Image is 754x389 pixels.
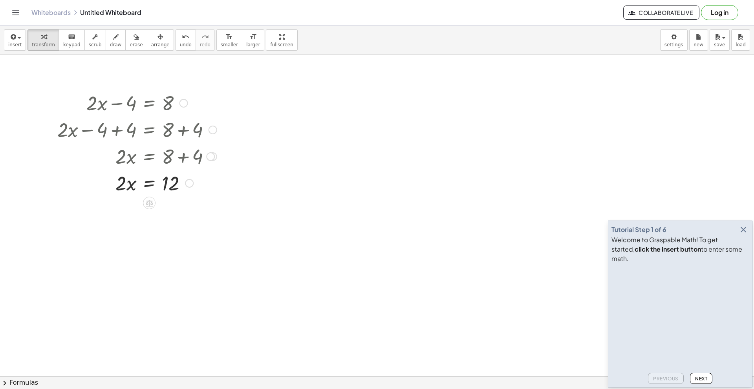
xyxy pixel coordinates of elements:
[695,376,707,382] span: Next
[125,29,147,51] button: erase
[31,9,71,16] a: Whiteboards
[200,42,210,47] span: redo
[731,29,750,51] button: load
[694,42,703,47] span: new
[623,5,699,20] button: Collaborate Live
[690,373,712,384] button: Next
[249,32,257,42] i: format_size
[611,225,666,234] div: Tutorial Step 1 of 6
[9,6,22,19] button: Toggle navigation
[242,29,264,51] button: format_sizelarger
[196,29,215,51] button: redoredo
[130,42,143,47] span: erase
[182,32,189,42] i: undo
[701,5,738,20] button: Log in
[27,29,59,51] button: transform
[4,29,26,51] button: insert
[710,29,730,51] button: save
[635,245,701,253] b: click the insert button
[180,42,192,47] span: undo
[689,29,708,51] button: new
[89,42,102,47] span: scrub
[68,32,75,42] i: keyboard
[660,29,688,51] button: settings
[270,42,293,47] span: fullscreen
[664,42,683,47] span: settings
[176,29,196,51] button: undoundo
[201,32,209,42] i: redo
[630,9,693,16] span: Collaborate Live
[32,42,55,47] span: transform
[151,42,170,47] span: arrange
[714,42,725,47] span: save
[84,29,106,51] button: scrub
[147,29,174,51] button: arrange
[221,42,238,47] span: smaller
[736,42,746,47] span: load
[143,197,156,209] div: Apply the same math to both sides of the equation
[246,42,260,47] span: larger
[106,29,126,51] button: draw
[63,42,81,47] span: keypad
[216,29,242,51] button: format_sizesmaller
[8,42,22,47] span: insert
[59,29,85,51] button: keyboardkeypad
[266,29,297,51] button: fullscreen
[110,42,122,47] span: draw
[611,235,749,263] div: Welcome to Graspable Math! To get started, to enter some math.
[225,32,233,42] i: format_size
